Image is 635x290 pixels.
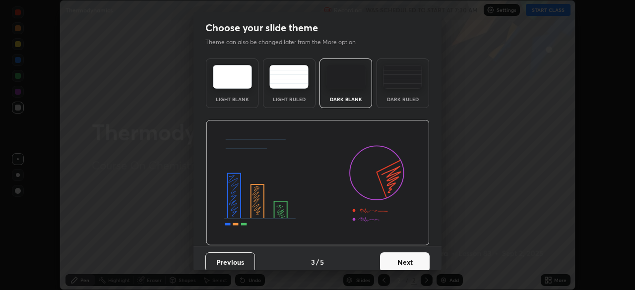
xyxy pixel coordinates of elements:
img: darkTheme.f0cc69e5.svg [326,65,366,89]
div: Light Ruled [269,97,309,102]
p: Theme can also be changed later from the More option [205,38,366,47]
h4: 5 [320,257,324,267]
img: darkRuledTheme.de295e13.svg [383,65,422,89]
h4: / [316,257,319,267]
h2: Choose your slide theme [205,21,318,34]
img: lightRuledTheme.5fabf969.svg [269,65,309,89]
button: Previous [205,252,255,272]
button: Next [380,252,430,272]
img: lightTheme.e5ed3b09.svg [213,65,252,89]
div: Light Blank [212,97,252,102]
div: Dark Blank [326,97,366,102]
div: Dark Ruled [383,97,423,102]
h4: 3 [311,257,315,267]
img: darkThemeBanner.d06ce4a2.svg [206,120,430,246]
